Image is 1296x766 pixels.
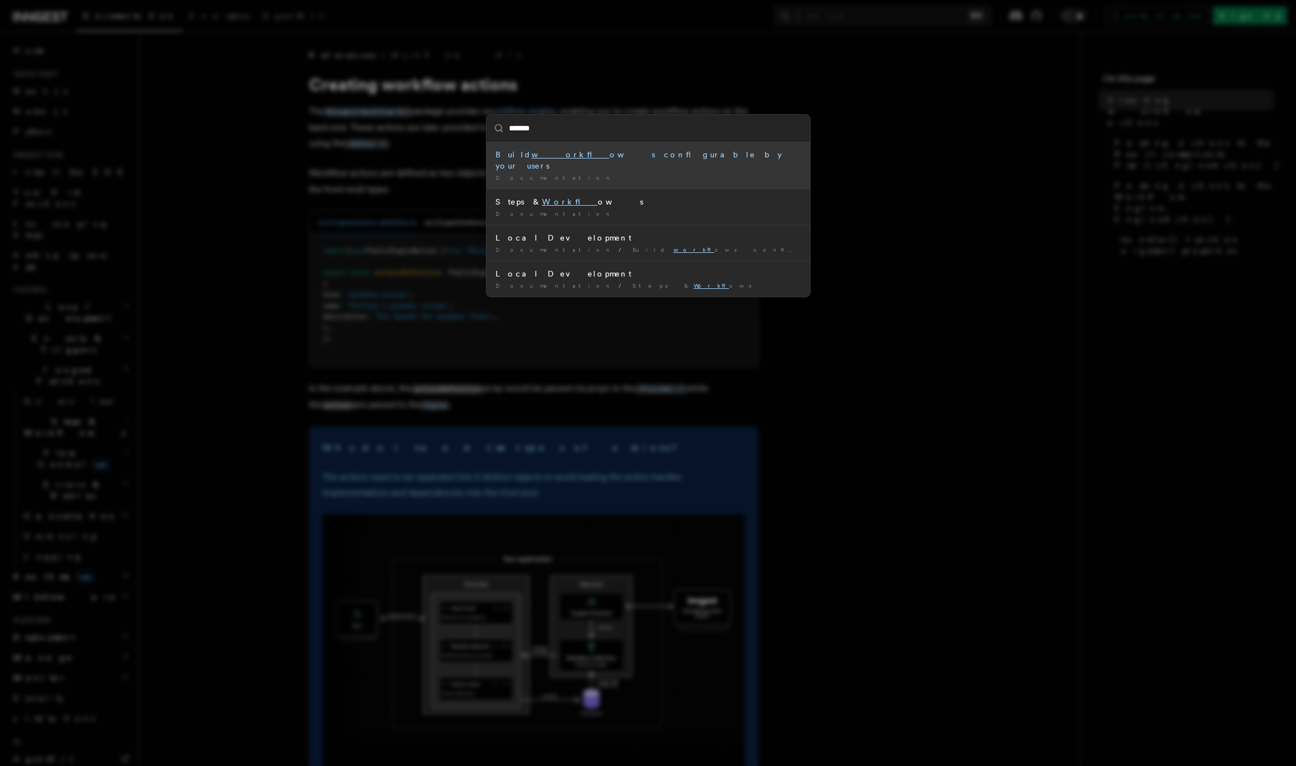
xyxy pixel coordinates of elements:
div: Build ows configurable by your users [495,149,801,171]
span: Documentation [495,282,614,289]
span: Documentation [495,174,614,181]
mark: workfl [674,246,715,253]
mark: workfl [531,150,610,159]
span: / [619,246,628,253]
mark: Workfl [694,282,729,289]
span: Steps & ows [633,282,758,289]
div: Local Development [495,268,801,279]
span: / [619,282,628,289]
div: Local Development [495,232,801,243]
div: Steps & ows [495,196,801,207]
span: Documentation [495,246,614,253]
span: Documentation [495,210,614,217]
mark: Workfl [542,197,598,206]
span: Build ows configurable by your users [633,246,977,253]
